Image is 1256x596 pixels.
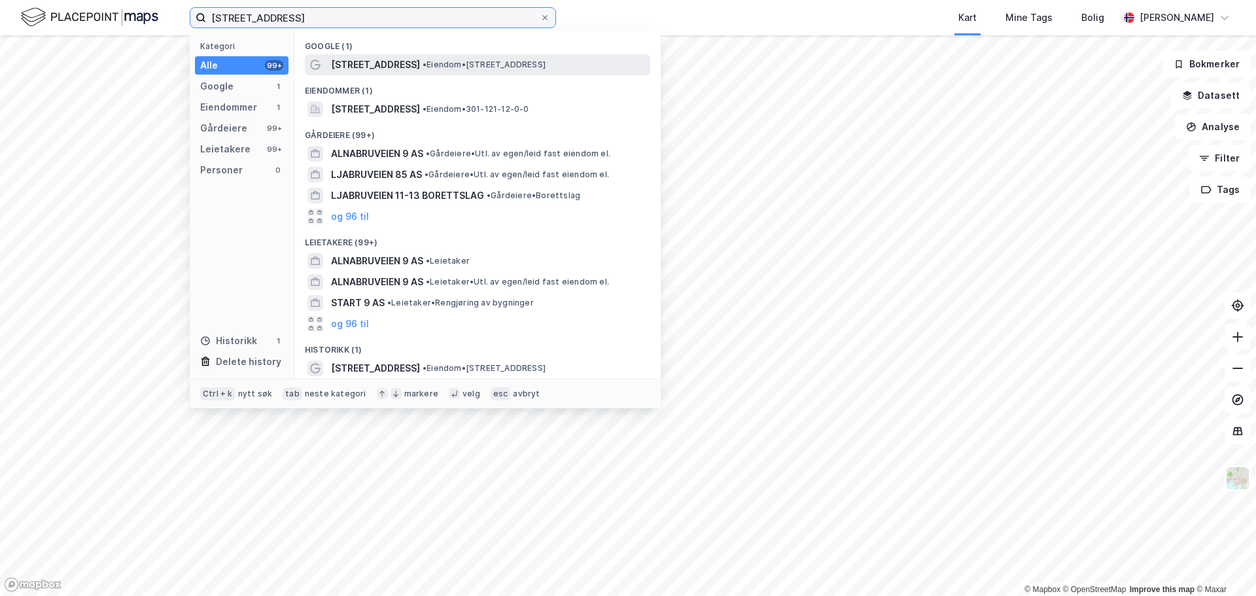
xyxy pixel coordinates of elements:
div: 99+ [265,123,283,133]
span: LJABRUVEIEN 11-13 BORETTSLAG [331,188,484,203]
div: 99+ [265,144,283,154]
span: ALNABRUVEIEN 9 AS [331,146,423,162]
div: nytt søk [238,389,273,399]
div: Gårdeiere [200,120,247,136]
iframe: Chat Widget [1191,533,1256,596]
span: Leietaker [426,256,470,266]
span: Eiendom • [STREET_ADDRESS] [423,363,546,374]
div: Google (1) [294,31,661,54]
div: Delete history [216,354,281,370]
div: Gårdeiere (99+) [294,120,661,143]
span: [STREET_ADDRESS] [331,360,420,376]
span: • [423,363,427,373]
span: • [487,190,491,200]
div: Kontrollprogram for chat [1191,533,1256,596]
div: esc [491,387,511,400]
span: Eiendom • [STREET_ADDRESS] [423,60,546,70]
button: Filter [1188,145,1251,171]
span: • [426,149,430,158]
div: Eiendommer (1) [294,75,661,99]
a: Improve this map [1130,585,1195,594]
span: LJABRUVEIEN 85 AS [331,167,422,183]
button: Datasett [1171,82,1251,109]
span: • [426,277,430,287]
div: Historikk [200,333,257,349]
button: Analyse [1175,114,1251,140]
a: OpenStreetMap [1063,585,1126,594]
div: 1 [273,102,283,113]
div: 99+ [265,60,283,71]
div: tab [283,387,302,400]
span: Gårdeiere • Utl. av egen/leid fast eiendom el. [425,169,609,180]
span: • [426,256,430,266]
span: [STREET_ADDRESS] [331,57,420,73]
span: START 9 AS [331,295,385,311]
div: Bolig [1081,10,1104,26]
div: 1 [273,81,283,92]
span: Eiendom • 301-121-12-0-0 [423,104,529,114]
div: Personer [200,162,243,178]
div: Alle [200,58,218,73]
span: Gårdeiere • Utl. av egen/leid fast eiendom el. [426,149,610,159]
input: Søk på adresse, matrikkel, gårdeiere, leietakere eller personer [206,8,540,27]
div: Mine Tags [1005,10,1053,26]
span: • [387,298,391,307]
button: og 96 til [331,209,369,224]
span: Gårdeiere • Borettslag [487,190,580,201]
div: Kategori [200,41,288,51]
span: ALNABRUVEIEN 9 AS [331,253,423,269]
div: 1 [273,336,283,346]
span: [STREET_ADDRESS] [331,101,420,117]
div: Ctrl + k [200,387,235,400]
img: logo.f888ab2527a4732fd821a326f86c7f29.svg [21,6,158,29]
a: Mapbox homepage [4,577,61,592]
div: 0 [273,165,283,175]
img: Z [1225,466,1250,491]
div: markere [404,389,438,399]
a: Mapbox [1024,585,1060,594]
div: Leietakere [200,141,251,157]
span: • [425,169,428,179]
button: og 96 til [331,316,369,332]
div: avbryt [513,389,540,399]
div: Eiendommer [200,99,257,115]
div: Kart [958,10,977,26]
button: Tags [1190,177,1251,203]
button: Bokmerker [1162,51,1251,77]
div: velg [462,389,480,399]
span: Leietaker • Rengjøring av bygninger [387,298,534,308]
div: neste kategori [305,389,366,399]
div: [PERSON_NAME] [1140,10,1214,26]
span: ALNABRUVEIEN 9 AS [331,274,423,290]
div: Google [200,79,234,94]
div: Leietakere (99+) [294,227,661,251]
span: • [423,104,427,114]
span: • [423,60,427,69]
span: Leietaker • Utl. av egen/leid fast eiendom el. [426,277,609,287]
div: Historikk (1) [294,334,661,358]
